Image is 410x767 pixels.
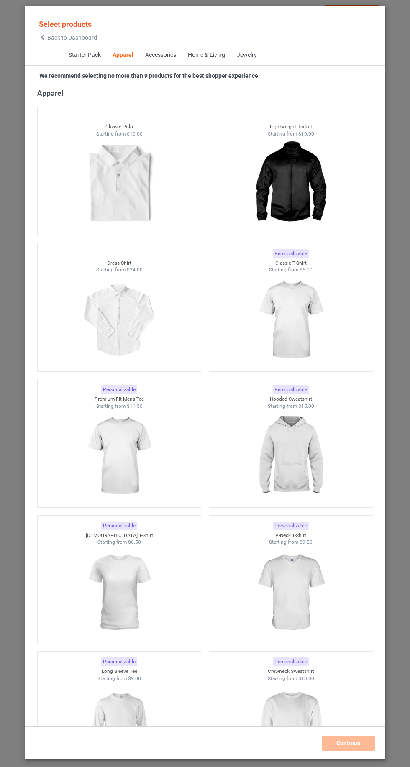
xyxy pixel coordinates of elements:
span: $15.00 [298,403,314,409]
img: regular.jpg [253,409,328,503]
div: Personalizable [273,385,309,394]
span: $6.50 [128,539,141,545]
img: regular.jpg [253,137,328,231]
span: $6.00 [300,267,313,273]
div: Long Sleeve Tee [38,668,201,675]
span: $19.00 [298,131,314,137]
div: Starting from [209,130,373,138]
div: Accessories [145,51,176,59]
img: regular.jpg [82,409,156,503]
span: Select products [39,20,92,28]
div: Home & Living [187,51,225,59]
div: Personalizable [101,522,137,530]
img: regular.jpg [82,137,156,231]
div: Dress Shirt [38,260,201,267]
div: Crewneck Sweatshirt [209,668,373,675]
div: Starting from [209,403,373,410]
span: $11.50 [126,403,142,409]
div: Personalizable [101,657,137,666]
strong: We recommend selecting no more than 9 products for the best shopper experience. [39,72,260,79]
div: Classic Polo [38,123,201,130]
div: Apparel [37,88,377,98]
img: regular.jpg [82,274,156,367]
div: V-Neck T-Shirt [209,532,373,539]
div: Personalizable [273,657,309,666]
div: Apparel [112,51,133,59]
div: [DEMOGRAPHIC_DATA] T-Shirt [38,532,201,539]
div: Starting from [38,130,201,138]
span: Back to Dashboard [47,34,97,41]
span: Starter Pack [62,45,106,65]
div: Classic T-Shirt [209,260,373,267]
div: Starting from [209,266,373,274]
span: $9.00 [128,675,141,681]
span: $9.50 [300,539,313,545]
div: Personalizable [273,249,309,258]
div: Premium Fit Mens Tee [38,396,201,403]
span: $24.00 [126,267,142,273]
div: Lightweight Jacket [209,123,373,130]
div: Starting from [38,675,201,682]
span: $13.00 [298,675,314,681]
div: Starting from [38,403,201,410]
img: regular.jpg [253,546,328,639]
div: Starting from [209,675,373,682]
div: Personalizable [273,522,309,530]
div: Hooded Sweatshirt [209,396,373,403]
div: Starting from [38,266,201,274]
div: Starting from [38,539,201,546]
div: Personalizable [101,385,137,394]
div: Starting from [209,539,373,546]
span: $10.00 [126,131,142,137]
img: regular.jpg [82,546,156,639]
div: Jewelry [236,51,256,59]
img: regular.jpg [253,274,328,367]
